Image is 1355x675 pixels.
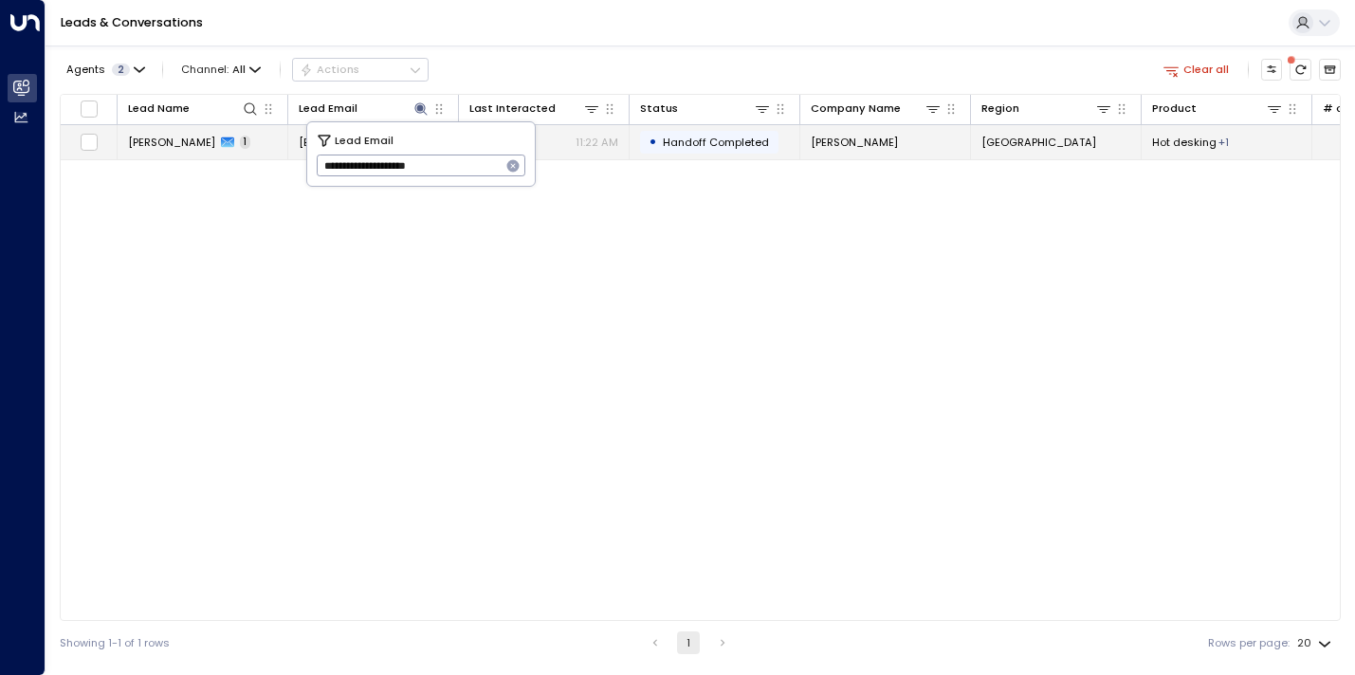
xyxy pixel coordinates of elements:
[1152,100,1283,118] div: Product
[811,100,942,118] div: Company Name
[292,58,429,81] div: Button group with a nested menu
[576,135,618,150] p: 11:22 AM
[677,631,700,654] button: page 1
[1319,59,1341,81] button: Archived Leads
[981,100,1112,118] div: Region
[112,64,130,76] span: 2
[1157,59,1236,80] button: Clear all
[240,136,250,149] span: 1
[80,133,99,152] span: Toggle select row
[299,100,430,118] div: Lead Email
[1297,631,1335,655] div: 20
[299,135,448,150] span: nikgiuliani@gmail.com
[643,631,735,654] nav: pagination navigation
[663,135,769,150] span: Handoff Completed
[649,129,657,155] div: •
[128,100,190,118] div: Lead Name
[469,100,600,118] div: Last Interacted
[299,100,357,118] div: Lead Email
[175,59,267,80] button: Channel:All
[640,100,678,118] div: Status
[232,64,246,76] span: All
[175,59,267,80] span: Channel:
[981,135,1096,150] span: London
[811,100,901,118] div: Company Name
[300,63,359,76] div: Actions
[640,100,771,118] div: Status
[292,58,429,81] button: Actions
[1218,135,1229,150] div: Private Office
[60,635,170,651] div: Showing 1-1 of 1 rows
[1152,135,1217,150] span: Hot desking
[1152,100,1197,118] div: Product
[61,14,203,30] a: Leads & Conversations
[1261,59,1283,81] button: Customize
[1290,59,1311,81] span: There are new threads available. Refresh the grid to view the latest updates.
[1208,635,1290,651] label: Rows per page:
[335,132,394,149] span: Lead Email
[128,135,215,150] span: Nicola Giuliani
[469,100,556,118] div: Last Interacted
[66,64,105,75] span: Agents
[981,100,1019,118] div: Region
[128,100,259,118] div: Lead Name
[80,100,99,119] span: Toggle select all
[60,59,150,80] button: Agents2
[811,135,898,150] span: Nicola Giuliani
